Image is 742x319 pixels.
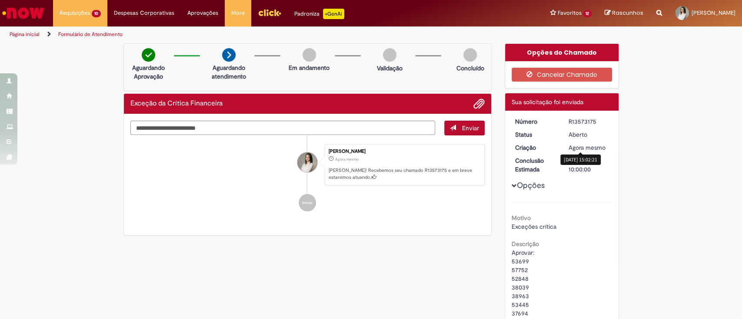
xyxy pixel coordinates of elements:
b: Motivo [512,214,531,222]
div: Padroniza [294,9,344,19]
dt: Criação [509,143,562,152]
button: Adicionar anexos [473,98,485,109]
div: Aberto [569,130,609,139]
div: R13573175 [569,117,609,126]
span: [PERSON_NAME] [692,9,735,16]
textarea: Digite sua mensagem aqui... [130,121,436,135]
img: check-circle-green.png [142,48,155,62]
ul: Trilhas de página [7,26,488,43]
a: Formulário de Atendimento [58,31,123,38]
button: Enviar [444,121,485,135]
b: Descrição [512,240,539,248]
span: Rascunhos [612,9,643,17]
span: More [231,9,245,17]
span: Requisições [60,9,90,17]
div: [DATE] 15:02:21 [560,155,601,164]
time: 27/09/2025 15:02:21 [335,157,359,162]
img: img-circle-grey.png [303,48,316,62]
dt: Número [509,117,562,126]
img: click_logo_yellow_360x200.png [258,6,281,19]
ul: Histórico de tíquete [130,135,485,220]
span: Agora mesmo [335,157,359,162]
span: Favoritos [557,9,581,17]
h2: Exceção da Crítica Financeira Histórico de tíquete [130,100,223,108]
button: Cancelar Chamado [512,68,612,82]
span: Despesas Corporativas [114,9,174,17]
img: img-circle-grey.png [463,48,477,62]
p: Concluído [456,64,484,72]
p: +GenAi [323,9,344,19]
p: Validação [377,64,403,72]
div: Opções do Chamado [505,44,619,61]
a: Página inicial [10,31,40,38]
p: Aguardando Aprovação [127,63,170,81]
img: img-circle-grey.png [383,48,396,62]
span: Aprovações [187,9,218,17]
span: Enviar [462,124,479,132]
img: ServiceNow [1,4,46,22]
a: Rascunhos [605,9,643,17]
p: Aguardando atendimento [208,63,250,81]
span: Agora mesmo [569,144,606,151]
span: Sua solicitação foi enviada [512,98,583,106]
div: Mikaella Cristina De Paula Costa [297,152,317,172]
dt: Conclusão Estimada [509,156,562,174]
span: 10 [92,10,101,17]
img: arrow-next.png [222,48,236,62]
li: Mikaella Cristina De Paula Costa [130,144,485,186]
div: 27/09/2025 15:02:21 [569,143,609,152]
p: Em andamento [289,63,329,72]
span: Exceções crítica [512,223,556,230]
p: [PERSON_NAME]! Recebemos seu chamado R13573175 e em breve estaremos atuando. [329,167,480,181]
div: [PERSON_NAME] [329,149,480,154]
dt: Status [509,130,562,139]
span: 12 [583,10,592,17]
